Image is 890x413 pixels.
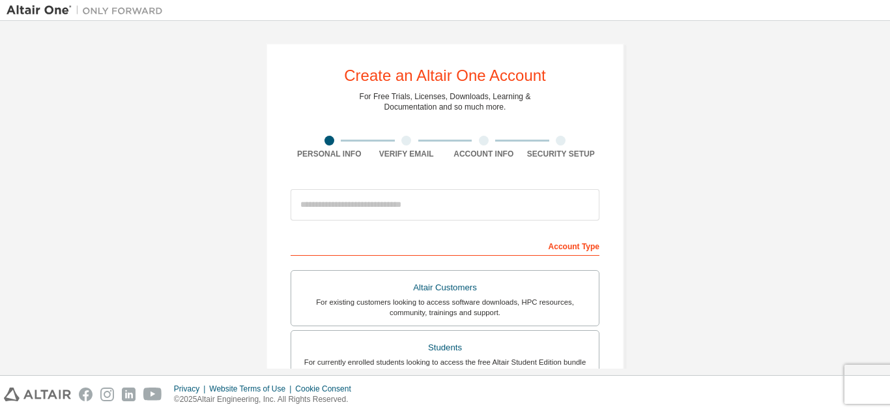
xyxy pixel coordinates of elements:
[7,4,169,17] img: Altair One
[174,394,359,405] p: © 2025 Altair Engineering, Inc. All Rights Reserved.
[299,357,591,378] div: For currently enrolled students looking to access the free Altair Student Edition bundle and all ...
[523,149,600,159] div: Security Setup
[299,279,591,297] div: Altair Customers
[122,388,136,401] img: linkedin.svg
[209,384,295,394] div: Website Terms of Use
[291,149,368,159] div: Personal Info
[299,339,591,357] div: Students
[445,149,523,159] div: Account Info
[360,91,531,112] div: For Free Trials, Licenses, Downloads, Learning & Documentation and so much more.
[291,235,599,256] div: Account Type
[344,68,546,84] div: Create an Altair One Account
[295,384,358,394] div: Cookie Consent
[79,388,93,401] img: facebook.svg
[143,388,162,401] img: youtube.svg
[368,149,446,159] div: Verify Email
[4,388,71,401] img: altair_logo.svg
[100,388,114,401] img: instagram.svg
[174,384,209,394] div: Privacy
[299,297,591,318] div: For existing customers looking to access software downloads, HPC resources, community, trainings ...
